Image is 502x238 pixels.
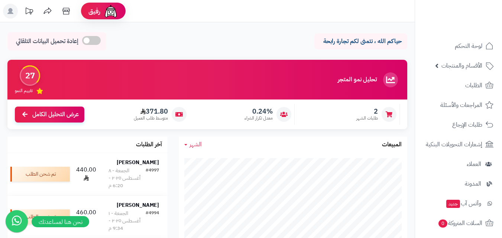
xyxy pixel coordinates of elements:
[451,6,495,21] img: logo-2.png
[465,80,482,91] span: الطلبات
[134,115,168,121] span: متوسط طلب العميل
[452,120,482,130] span: طلبات الإرجاع
[190,140,202,149] span: الشهر
[244,115,273,121] span: معدل تكرار الشراء
[338,76,377,83] h3: تحليل نمو المتجر
[465,179,481,189] span: المدونة
[441,61,482,71] span: الأقسام والمنتجات
[16,37,78,46] span: إعادة تحميل البيانات التلقائي
[467,159,481,169] span: العملاء
[20,4,38,20] a: تحديثات المنصة
[184,140,202,149] a: الشهر
[356,115,378,121] span: طلبات الشهر
[382,141,402,148] h3: المبيعات
[109,210,146,232] div: الجمعة - ١ أغسطس ٢٠٢٥ - 9:34 م
[446,198,481,209] span: وآتس آب
[420,175,498,193] a: المدونة
[420,96,498,114] a: المراجعات والأسئلة
[446,200,460,208] span: جديد
[15,107,84,123] a: عرض التحليل الكامل
[134,107,168,115] span: 371.80
[420,37,498,55] a: لوحة التحكم
[426,139,482,150] span: إشعارات التحويلات البنكية
[10,209,70,224] div: تم شحن الطلب
[420,155,498,173] a: العملاء
[438,219,448,228] span: 0
[420,214,498,232] a: السلات المتروكة0
[420,195,498,212] a: وآتس آبجديد
[146,210,159,232] div: #4994
[420,76,498,94] a: الطلبات
[136,141,162,148] h3: آخر الطلبات
[88,7,100,16] span: رفيق
[73,196,100,238] td: 460.00
[356,107,378,115] span: 2
[117,159,159,166] strong: [PERSON_NAME]
[109,167,146,189] div: الجمعة - ٨ أغسطس ٢٠٢٥ - 6:20 م
[420,116,498,134] a: طلبات الإرجاع
[32,110,79,119] span: عرض التحليل الكامل
[117,201,159,209] strong: [PERSON_NAME]
[15,88,33,94] span: تقييم النمو
[103,4,118,19] img: ai-face.png
[73,153,100,195] td: 440.00
[440,100,482,110] span: المراجعات والأسئلة
[320,37,402,46] p: حياكم الله ، نتمنى لكم تجارة رابحة
[10,167,70,182] div: تم شحن الطلب
[244,107,273,115] span: 0.24%
[420,136,498,153] a: إشعارات التحويلات البنكية
[146,167,159,189] div: #4997
[455,41,482,51] span: لوحة التحكم
[438,218,482,228] span: السلات المتروكة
